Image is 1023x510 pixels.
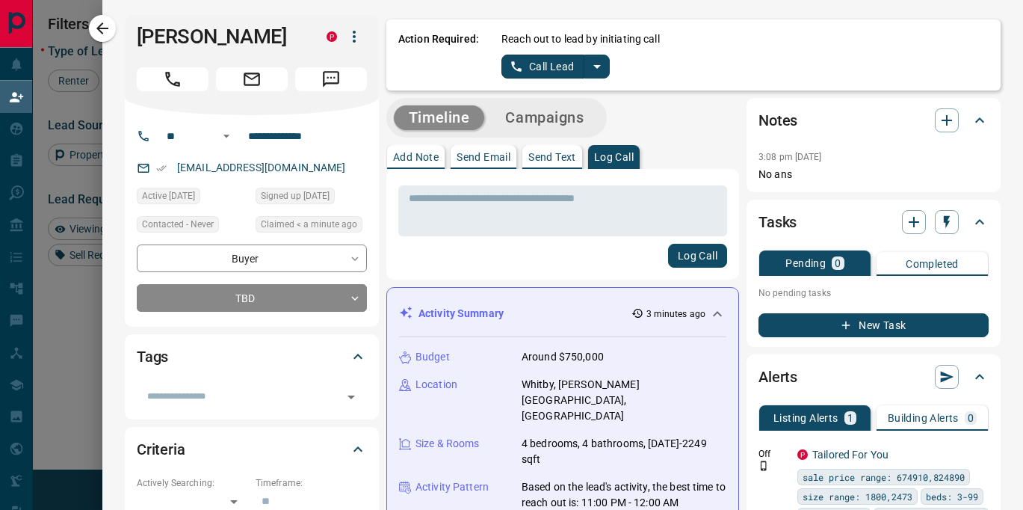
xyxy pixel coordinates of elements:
button: Timeline [394,105,485,130]
svg: Push Notification Only [758,461,769,471]
p: Pending [785,258,826,268]
a: Tailored For You [812,449,888,461]
p: Size & Rooms [415,436,480,452]
span: Call [137,67,208,91]
span: Message [295,67,367,91]
button: Campaigns [490,105,599,130]
button: New Task [758,313,989,337]
span: sale price range: 674910,824890 [803,470,965,485]
p: Location [415,377,457,393]
p: No pending tasks [758,282,989,304]
div: Criteria [137,431,367,467]
h2: Tasks [758,210,797,234]
h2: Alerts [758,365,797,389]
div: property.ca [797,449,808,460]
button: Open [217,127,235,145]
span: size range: 1800,2473 [803,489,912,504]
p: Timeframe: [256,476,367,490]
p: 3 minutes ago [646,307,705,321]
p: Send Text [528,152,576,162]
p: Budget [415,349,450,365]
p: 0 [835,258,841,268]
div: property.ca [327,31,337,42]
div: TBD [137,284,367,312]
div: Mon Aug 18 2025 [256,216,367,237]
button: Call Lead [501,55,584,79]
span: beds: 3-99 [926,489,978,504]
span: Contacted - Never [142,217,214,232]
div: Tags [137,339,367,375]
span: Signed up [DATE] [261,188,330,203]
span: Claimed < a minute ago [261,217,357,232]
p: Off [758,447,788,461]
a: [EMAIL_ADDRESS][DOMAIN_NAME] [177,162,346,173]
div: Fri Aug 15 2025 [256,188,367,209]
p: Log Call [594,152,634,162]
p: Activity Summary [418,306,504,322]
p: Reach out to lead by initiating call [501,31,660,47]
button: Open [341,387,362,408]
svg: Email Verified [156,163,167,173]
p: Actively Searching: [137,476,248,490]
div: Alerts [758,359,989,395]
p: 0 [968,413,974,423]
p: 4 bedrooms, 4 bathrooms, [DATE]-2249 sqft [522,436,726,467]
p: Listing Alerts [773,413,838,423]
p: Send Email [457,152,510,162]
div: split button [501,55,610,79]
div: Fri Aug 15 2025 [137,188,248,209]
p: 3:08 pm [DATE] [758,152,822,162]
p: Around $750,000 [522,349,604,365]
p: Action Required: [398,31,479,79]
h2: Tags [137,345,168,369]
p: Whitby, [PERSON_NAME][GEOGRAPHIC_DATA], [GEOGRAPHIC_DATA] [522,377,726,424]
div: Notes [758,102,989,138]
span: Active [DATE] [142,188,195,203]
div: Activity Summary3 minutes ago [399,300,726,328]
p: 1 [847,413,853,423]
h2: Notes [758,108,797,132]
div: Tasks [758,204,989,240]
span: Email [216,67,288,91]
div: Buyer [137,245,367,272]
p: Add Note [393,152,439,162]
button: Log Call [668,244,727,268]
h2: Criteria [137,437,185,461]
p: Activity Pattern [415,479,489,495]
p: Completed [906,259,959,269]
p: No ans [758,167,989,182]
p: Building Alerts [888,413,959,423]
h1: [PERSON_NAME] [137,25,304,49]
